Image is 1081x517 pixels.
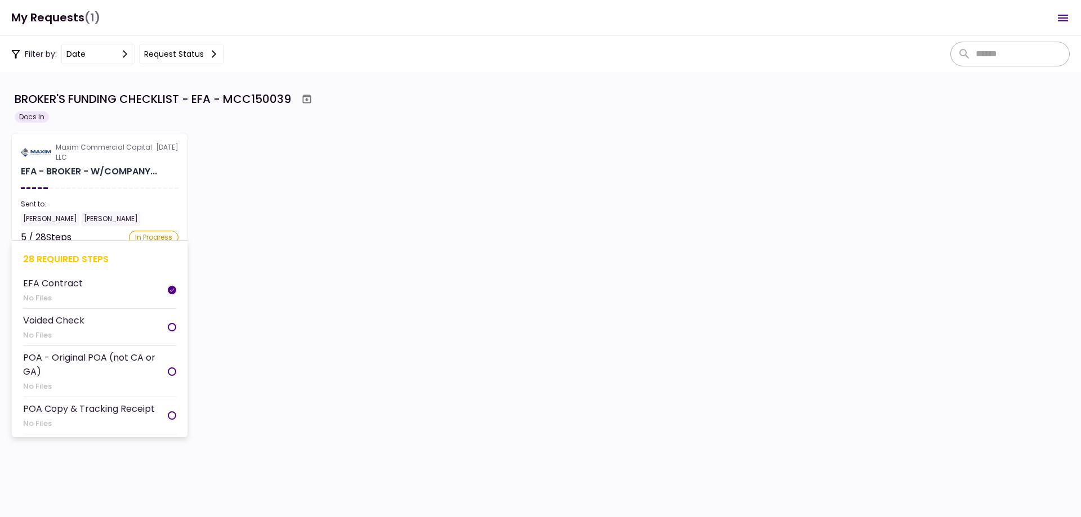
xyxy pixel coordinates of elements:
span: (1) [84,6,100,29]
img: Partner logo [21,147,51,158]
div: No Files [23,293,83,304]
div: date [66,48,86,60]
div: Sent to: [21,199,178,209]
button: Request status [139,44,224,64]
div: POA - Original POA (not CA or GA) [23,350,168,379]
div: Voided Check [23,313,84,327]
div: Docs In [15,111,49,123]
div: EFA Contract [23,276,83,290]
div: No Files [23,418,155,429]
h1: My Requests [11,6,100,29]
div: No Files [23,381,168,392]
div: 5 / 28 Steps [21,231,72,244]
div: Maxim Commercial Capital LLC [56,142,156,163]
div: No Files [23,330,84,341]
div: POA Copy & Tracking Receipt [23,402,155,416]
button: Archive workflow [297,89,317,109]
div: BROKER'S FUNDING CHECKLIST - EFA - MCC150039 [15,91,291,107]
div: EFA - BROKER - W/COMPANY - FUNDING CHECKLIST for KIVU TRANSPORTATION LLC [21,165,157,178]
div: 28 required steps [23,252,176,266]
div: [PERSON_NAME] [82,212,140,226]
div: Filter by: [11,44,224,64]
div: [PERSON_NAME] [21,212,79,226]
div: [DATE] [21,142,178,163]
button: date [61,44,135,64]
button: Open menu [1049,5,1076,32]
div: In Progress [129,231,178,244]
